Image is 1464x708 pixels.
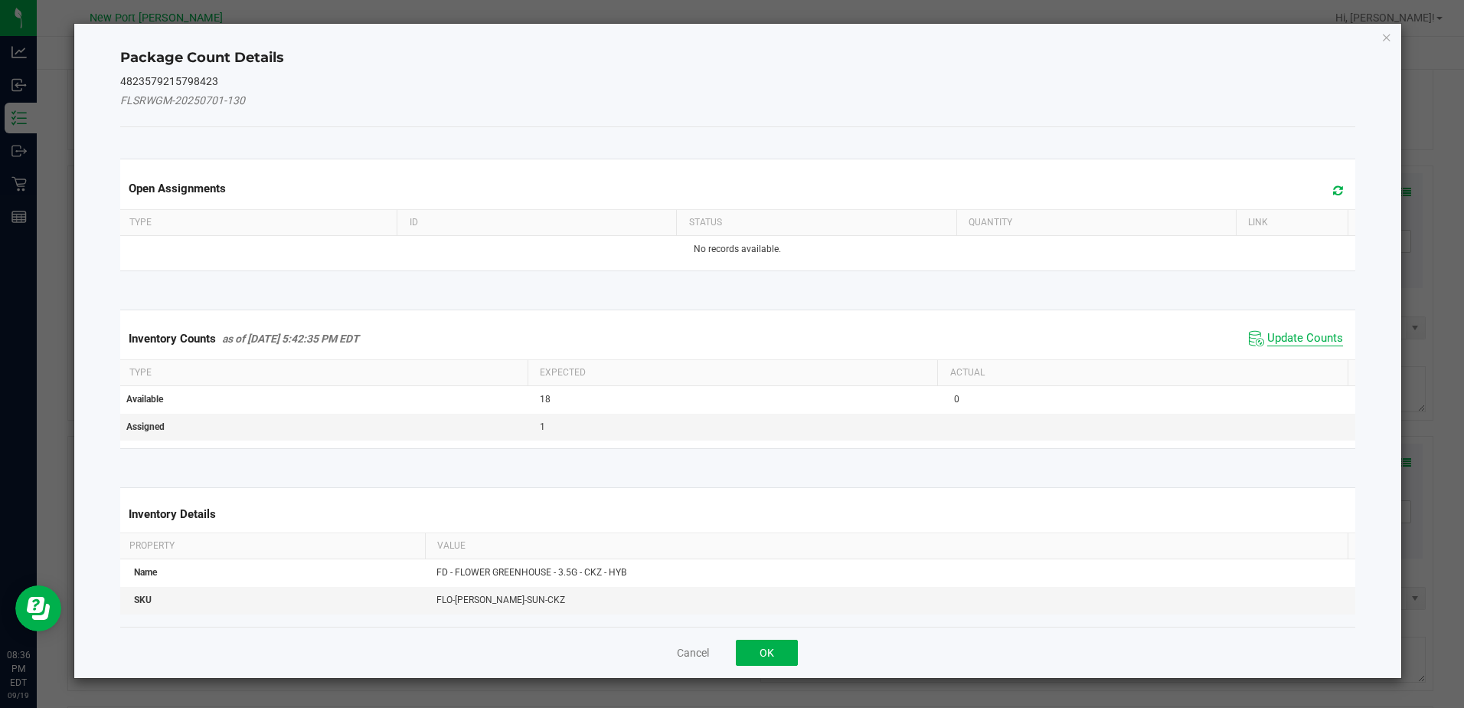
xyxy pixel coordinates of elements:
[689,217,722,228] span: Status
[540,367,586,378] span: Expected
[129,217,152,228] span: Type
[129,182,226,195] span: Open Assignments
[540,394,551,405] span: 18
[129,507,216,521] span: Inventory Details
[677,645,709,660] button: Cancel
[436,595,565,605] span: FLO-[PERSON_NAME]-SUN-CKZ
[950,367,985,378] span: Actual
[120,48,1355,68] h4: Package Count Details
[126,394,163,405] span: Available
[222,333,359,345] span: as of [DATE] 5:42:35 PM EDT
[1381,28,1392,46] button: Close
[540,421,545,432] span: 1
[969,217,1012,228] span: Quantity
[120,76,1355,87] h5: 4823579215798423
[437,540,466,551] span: Value
[129,540,175,551] span: Property
[15,585,61,631] iframe: Resource center
[954,394,959,405] span: 0
[410,217,418,228] span: ID
[117,236,1358,263] td: No records available.
[120,95,1355,107] h5: FLSRWGM-20250701-130
[126,421,165,432] span: Assigned
[134,567,157,578] span: Name
[129,367,152,378] span: Type
[736,640,798,666] button: OK
[1267,331,1343,346] span: Update Counts
[1248,217,1268,228] span: Link
[134,595,152,605] span: SKU
[129,332,216,346] span: Inventory Counts
[436,567,626,578] span: FD - FLOWER GREENHOUSE - 3.5G - CKZ - HYB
